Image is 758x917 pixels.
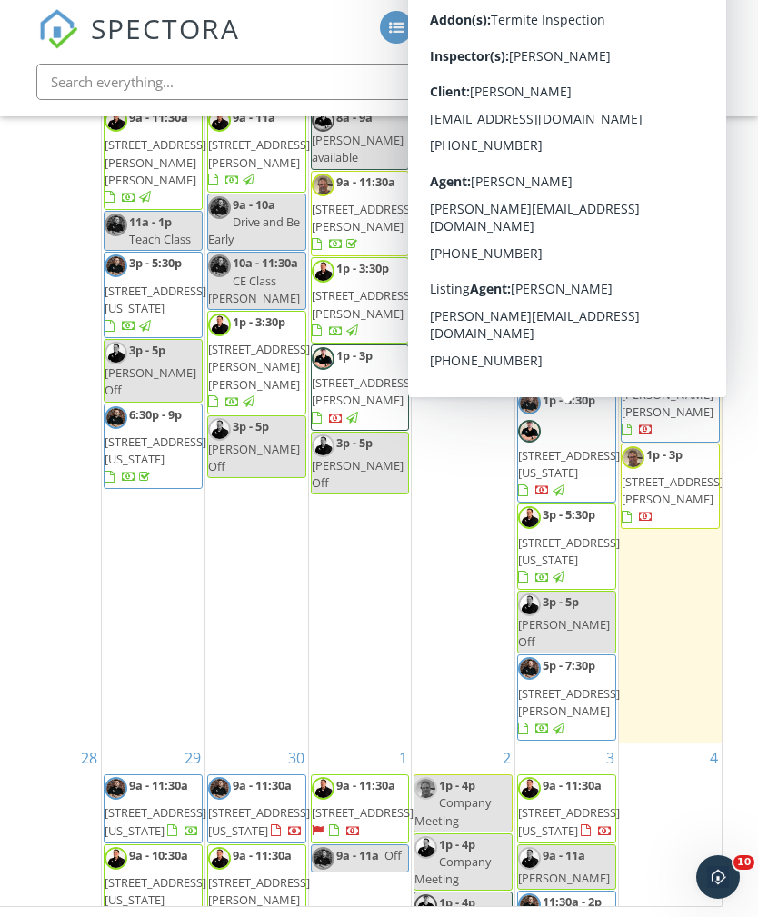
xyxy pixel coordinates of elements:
[646,109,666,125] span: 12a
[622,299,723,315] span: [STREET_ADDRESS]
[336,109,373,125] span: 8a - 9a
[622,342,644,364] img: img_3669_copy.jpg
[312,374,414,408] span: [STREET_ADDRESS][PERSON_NAME]
[622,194,723,245] span: [STREET_ADDRESS][US_STATE][PERSON_NAME]
[312,260,334,283] img: headshot_event03880.jpg
[104,252,203,338] a: 3p - 5:30p [STREET_ADDRESS][US_STATE]
[518,392,620,498] a: 1p - 3:30p [STREET_ADDRESS][US_STATE]
[543,260,602,276] span: 9a - 11:30a
[518,287,541,310] img: img_0333.jpg
[439,109,498,125] span: 9a - 11:30a
[208,341,310,392] span: [STREET_ADDRESS][PERSON_NAME][PERSON_NAME]
[336,847,379,863] span: 9a - 11a
[105,254,206,334] a: 3p - 5:30p [STREET_ADDRESS][US_STATE]
[622,272,723,333] a: 9a - 11:30a [STREET_ADDRESS]
[308,75,412,743] td: Go to September 24, 2025
[204,75,308,743] td: Go to September 23, 2025
[622,473,723,507] span: [STREET_ADDRESS][PERSON_NAME]
[621,339,720,443] a: 10a - 11a [STREET_ADDRESS][PERSON_NAME][PERSON_NAME]
[517,257,616,388] a: 9a - 11:30a [STREET_ADDRESS][PERSON_NAME][PERSON_NAME]
[91,9,240,47] span: SPECTORA
[312,847,334,870] img: img_3669_copy.jpg
[284,743,308,772] a: Go to September 30, 2025
[622,272,644,294] img: headshot_event03880.jpg
[384,847,402,863] span: Off
[517,389,616,503] a: 1p - 3:30p [STREET_ADDRESS][US_STATE]
[208,418,231,441] img: headshot_event03880.jpg
[517,503,616,590] a: 3p - 5:30p [STREET_ADDRESS][US_STATE]
[414,136,437,159] img: headshot_event03880.jpg
[312,201,414,234] span: [STREET_ADDRESS][PERSON_NAME]
[518,847,541,870] img: headshot_event03880.jpg
[105,434,206,467] span: [STREET_ADDRESS][US_STATE]
[518,506,541,529] img: headshot_event03880.jpg
[621,269,720,338] a: 9a - 11:30a [STREET_ADDRESS]
[622,167,723,264] a: 9a - 12p [STREET_ADDRESS][US_STATE][PERSON_NAME]
[543,174,585,190] span: 9a - 12p
[233,196,275,213] span: 9a - 10a
[518,260,620,384] a: 9a - 11:30a [STREET_ADDRESS][PERSON_NAME][PERSON_NAME]
[77,743,101,772] a: Go to September 28, 2025
[618,75,722,743] td: Go to September 27, 2025
[312,804,414,821] span: [STREET_ADDRESS]
[312,260,414,339] a: 1p - 3:30p [STREET_ADDRESS][PERSON_NAME]
[499,743,514,772] a: Go to October 2, 2025
[336,347,373,364] span: 1p - 3p
[414,836,437,859] img: headshot_event03880.jpg
[105,804,206,838] span: [STREET_ADDRESS][US_STATE]
[622,446,644,469] img: img_3531.jpg
[105,254,127,277] img: img_3669_copy.jpg
[412,75,515,743] td: Go to September 25, 2025
[208,441,300,474] span: [PERSON_NAME] Off
[543,593,579,610] span: 3p - 5p
[207,774,306,843] a: 9a - 11:30a [STREET_ADDRESS][US_STATE]
[311,257,410,344] a: 1p - 3:30p [STREET_ADDRESS][PERSON_NAME]
[414,164,516,198] span: [STREET_ADDRESS][PERSON_NAME]
[603,743,618,772] a: Go to October 3, 2025
[622,342,723,438] a: 10a - 11a [STREET_ADDRESS][PERSON_NAME][PERSON_NAME]
[518,685,620,719] span: [STREET_ADDRESS][PERSON_NAME]
[129,214,172,230] span: 11a - 1p
[518,174,620,253] a: 9a - 12p [STREET_ADDRESS][PERSON_NAME]
[439,836,475,852] span: 1p - 4p
[439,894,475,911] span: 1p - 4p
[208,214,300,247] span: Drive and Be Early
[312,347,334,370] img: img_0333.jpg
[312,174,334,196] img: img_3531.jpg
[312,174,414,253] a: 9a - 11:30a [STREET_ADDRESS][PERSON_NAME]
[105,109,206,205] a: 9a - 11:30a [STREET_ADDRESS][PERSON_NAME][PERSON_NAME]
[312,109,334,132] img: img_0333.jpg
[543,506,595,523] span: 3p - 5:30p
[105,283,206,316] span: [STREET_ADDRESS][US_STATE]
[336,434,373,451] span: 3p - 5p
[105,342,127,364] img: headshot_event03880.jpg
[208,804,310,838] span: [STREET_ADDRESS][US_STATE]
[311,344,410,431] a: 1p - 3p [STREET_ADDRESS][PERSON_NAME]
[208,874,310,908] span: [STREET_ADDRESS][PERSON_NAME]
[181,743,204,772] a: Go to September 29, 2025
[672,109,689,125] span: Off
[105,214,127,236] img: img_3669_copy.jpg
[104,106,203,210] a: 9a - 11:30a [STREET_ADDRESS][PERSON_NAME][PERSON_NAME]
[646,138,666,154] span: 12a
[312,777,414,838] a: 9a - 11:30a [STREET_ADDRESS]
[706,743,722,772] a: Go to October 4, 2025
[395,743,411,772] a: Go to October 1, 2025
[38,25,240,63] a: SPECTORA
[207,311,306,414] a: 1p - 3:30p [STREET_ADDRESS][PERSON_NAME][PERSON_NAME]
[646,342,695,358] span: 10a - 11a
[129,342,165,358] span: 3p - 5p
[518,392,541,414] img: img_3669_copy.jpg
[543,109,579,125] span: 8a - 9a
[543,847,585,863] span: 9a - 11a
[543,893,602,910] span: 11:30a - 2p
[105,136,206,187] span: [STREET_ADDRESS][PERSON_NAME][PERSON_NAME]
[312,347,414,426] a: 1p - 3p [STREET_ADDRESS][PERSON_NAME]
[515,75,619,743] td: Go to September 26, 2025
[622,138,644,161] img: img_3669_copy.jpg
[233,418,269,434] span: 3p - 5p
[414,109,516,215] a: 9a - 11:30a [STREET_ADDRESS][PERSON_NAME]
[622,109,644,132] img: img_3531.jpg
[208,109,310,188] a: 9a - 11a [STREET_ADDRESS][PERSON_NAME]
[105,847,127,870] img: headshot_event03880.jpg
